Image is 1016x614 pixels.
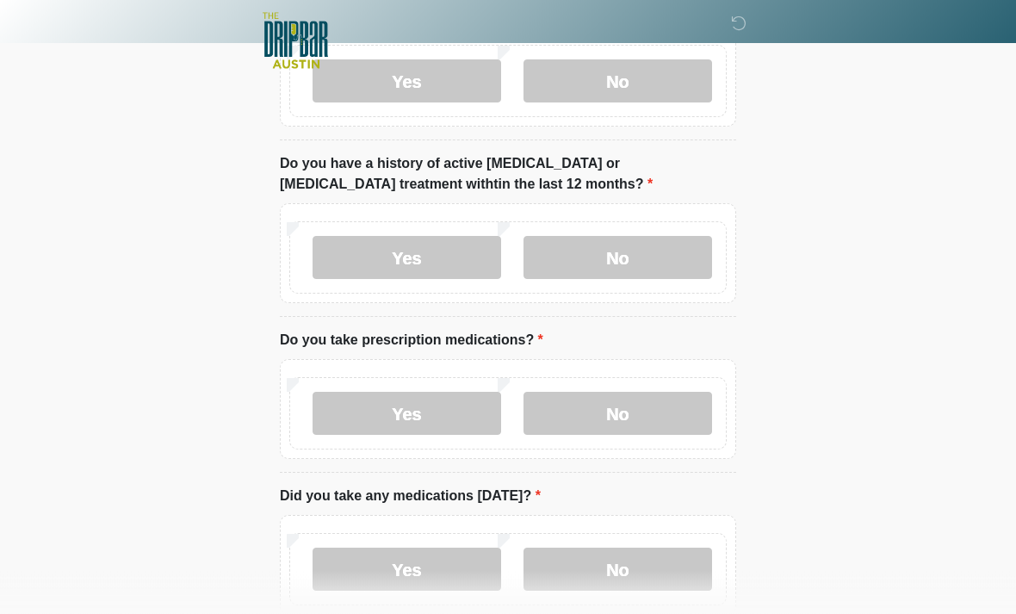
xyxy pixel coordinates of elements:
label: Did you take any medications [DATE]? [280,487,541,507]
label: No [523,549,712,592]
label: Yes [313,549,501,592]
img: The DRIPBaR - Austin The Domain Logo [263,13,328,69]
label: No [523,237,712,280]
label: Yes [313,393,501,436]
label: Do you have a history of active [MEDICAL_DATA] or [MEDICAL_DATA] treatment withtin the last 12 mo... [280,154,736,195]
label: Do you take prescription medications? [280,331,543,351]
label: Yes [313,60,501,103]
label: Yes [313,237,501,280]
label: No [523,60,712,103]
label: No [523,393,712,436]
